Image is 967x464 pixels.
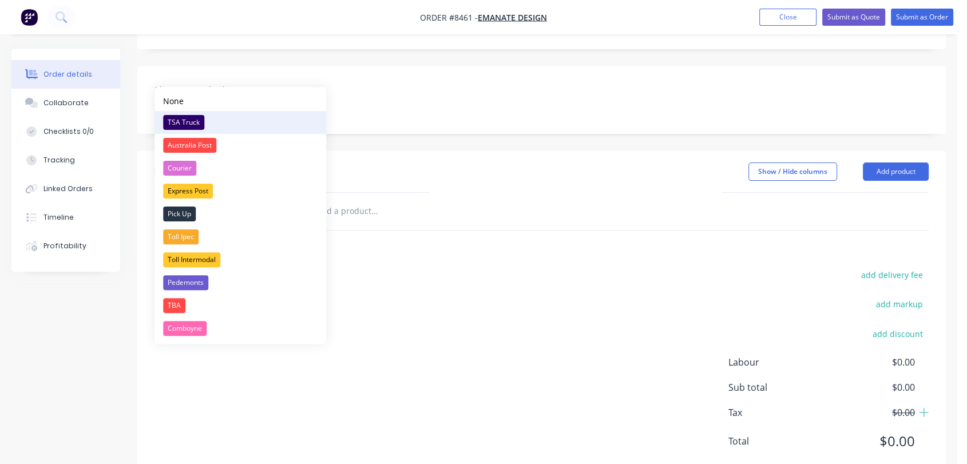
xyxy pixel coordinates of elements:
[728,406,830,419] span: Tax
[420,12,478,23] span: Order #8461 -
[478,12,547,23] a: Emanate Design
[163,184,213,199] div: Express Post
[759,9,817,26] button: Close
[154,134,326,157] button: Australia Post
[830,406,915,419] span: $0.00
[163,138,216,153] div: Australia Post
[260,200,489,223] input: Start typing to add a product...
[43,184,93,194] div: Linked Orders
[728,380,830,394] span: Sub total
[830,431,915,451] span: $0.00
[43,126,94,137] div: Checklists 0/0
[11,232,120,260] button: Profitability
[830,355,915,369] span: $0.00
[748,162,837,181] button: Show / Hide columns
[11,175,120,203] button: Linked Orders
[891,9,953,26] button: Submit as Order
[11,146,120,175] button: Tracking
[43,98,89,108] div: Collaborate
[163,252,220,267] div: Toll Intermodal
[154,225,326,248] button: Toll Ipec
[163,95,184,107] div: None
[163,229,199,244] div: Toll Ipec
[163,298,185,313] div: TBA
[822,9,885,26] button: Submit as Quote
[43,241,86,251] div: Profitability
[154,294,326,317] button: TBA
[11,89,120,117] button: Collaborate
[154,248,326,271] button: Toll Intermodal
[163,161,196,176] div: Courier
[154,317,326,340] button: Comboyne
[154,84,298,97] label: Shipping Method
[728,434,830,448] span: Total
[855,267,929,283] button: add delivery fee
[21,9,38,26] img: Factory
[154,271,326,294] button: Pedemonts
[43,212,74,223] div: Timeline
[866,326,929,341] button: add discount
[154,203,326,225] button: Pick Up
[863,162,929,181] button: Add product
[11,203,120,232] button: Timeline
[154,111,326,134] button: TSA Truck
[163,115,204,130] div: TSA Truck
[154,91,326,111] button: None
[163,321,207,336] div: Comboyne
[163,207,196,221] div: Pick Up
[11,60,120,89] button: Order details
[154,157,326,180] button: Courier
[870,296,929,312] button: add markup
[830,380,915,394] span: $0.00
[43,155,75,165] div: Tracking
[11,117,120,146] button: Checklists 0/0
[154,180,326,203] button: Express Post
[728,355,830,369] span: Labour
[163,275,208,290] div: Pedemonts
[43,69,92,80] div: Order details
